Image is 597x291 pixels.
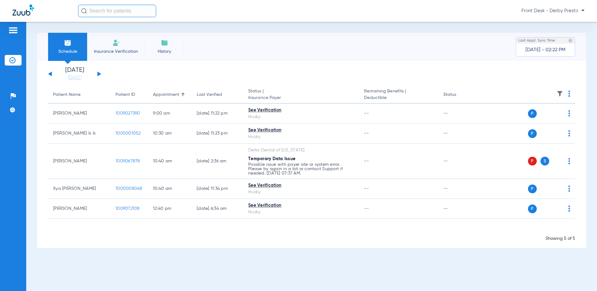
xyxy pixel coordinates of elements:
div: Delta Dental of [US_STATE] [248,147,354,154]
td: [DATE] 11:23 PM [192,124,243,144]
div: See Verification [248,182,354,189]
span: 1009072108 [116,206,140,211]
span: 1009027390 [116,111,140,116]
span: P [528,205,537,213]
span: Insurance Payer [248,95,354,101]
img: group-dot-blue.svg [568,110,570,116]
img: group-dot-blue.svg [568,185,570,192]
img: filter.svg [557,91,563,97]
span: P [528,129,537,138]
img: hamburger-icon [8,27,18,34]
div: Appointment [153,91,187,98]
div: Patient Name [53,91,106,98]
div: Last Verified [197,91,238,98]
span: Last Appt. Sync Time: [518,37,556,44]
td: -- [438,104,481,124]
div: Appointment [153,91,179,98]
span: Temporary Data Issue [248,157,295,161]
td: [PERSON_NAME] [48,104,111,124]
div: Last Verified [197,91,222,98]
img: group-dot-blue.svg [568,91,570,97]
td: [DATE] 2:36 AM [192,144,243,179]
th: Status | [243,86,359,104]
td: 10:40 AM [148,144,192,179]
img: group-dot-blue.svg [568,205,570,212]
td: 10:30 AM [148,124,192,144]
div: Husky [248,209,354,215]
span: P [528,157,537,165]
td: [DATE] 11:22 PM [192,104,243,124]
div: Patient ID [116,91,135,98]
span: -- [364,131,369,136]
span: P [528,109,537,118]
img: group-dot-blue.svg [568,158,570,164]
span: -- [364,159,369,163]
div: Husky [248,189,354,195]
div: Husky [248,114,354,120]
td: Xya [PERSON_NAME] [48,179,111,199]
td: 10:40 AM [148,179,192,199]
span: -- [364,111,369,116]
div: See Verification [248,127,354,134]
td: [PERSON_NAME] Iii Iii [48,124,111,144]
img: Schedule [64,39,72,47]
span: Schedule [53,48,82,55]
div: See Verification [248,107,354,114]
img: History [161,39,168,47]
td: -- [438,199,481,219]
span: 1009067878 [116,159,140,163]
td: -- [438,124,481,144]
span: 1005001052 [116,131,141,136]
th: Status [438,86,481,104]
td: [PERSON_NAME] [48,144,111,179]
div: Husky [248,134,354,140]
div: See Verification [248,202,354,209]
div: Patient ID [116,91,143,98]
p: Possible issue with payer site or system error. Please try again in a bit or contact Support if n... [248,162,354,175]
a: [DATE] [56,75,93,81]
span: [DATE] - 02:22 PM [525,47,565,53]
span: 1000008048 [116,186,142,191]
span: Front Desk - Derby Presto [521,8,585,14]
td: 9:00 AM [148,104,192,124]
img: Zuub Logo [12,5,34,16]
td: [DATE] 11:34 PM [192,179,243,199]
td: [PERSON_NAME] [48,199,111,219]
td: 12:40 PM [148,199,192,219]
td: [DATE] 6:34 AM [192,199,243,219]
span: P [528,185,537,193]
span: -- [364,186,369,191]
img: Manual Insurance Verification [112,39,120,47]
th: Remaining Benefits | [359,86,438,104]
img: last sync help info [568,38,573,43]
td: -- [438,144,481,179]
span: Insurance Verification [92,48,140,55]
div: Patient Name [53,91,81,98]
span: Deductible [364,95,433,101]
input: Search for patients [78,5,156,17]
span: Showing 5 of 5 [545,236,575,241]
span: S [540,157,549,165]
span: -- [364,206,369,211]
span: History [150,48,179,55]
img: group-dot-blue.svg [568,130,570,136]
td: -- [438,179,481,199]
li: [DATE] [56,67,93,81]
img: Search Icon [81,8,87,14]
iframe: Chat Widget [566,261,597,291]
